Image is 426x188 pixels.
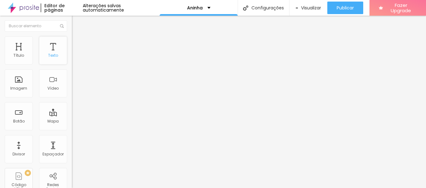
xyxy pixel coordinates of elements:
button: Publicar [327,2,363,14]
span: Visualizar [301,5,321,10]
img: Icone [60,24,64,28]
div: Editor de páginas [41,3,83,12]
div: Alterações salvas automaticamente [83,3,160,12]
p: Aninha [187,6,203,10]
div: Divisor [12,152,25,156]
div: Texto [48,53,58,58]
iframe: Editor [72,16,426,188]
button: Visualizar [290,2,327,14]
div: Título [13,53,24,58]
div: Mapa [47,119,59,123]
img: Icone [243,5,248,11]
input: Buscar elemento [5,20,67,32]
span: Publicar [337,5,354,10]
img: view-1.svg [296,5,298,11]
div: Espaçador [42,152,64,156]
span: Fazer Upgrade [385,3,417,13]
div: Vídeo [47,86,59,91]
div: Botão [13,119,25,123]
div: Imagem [10,86,27,91]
